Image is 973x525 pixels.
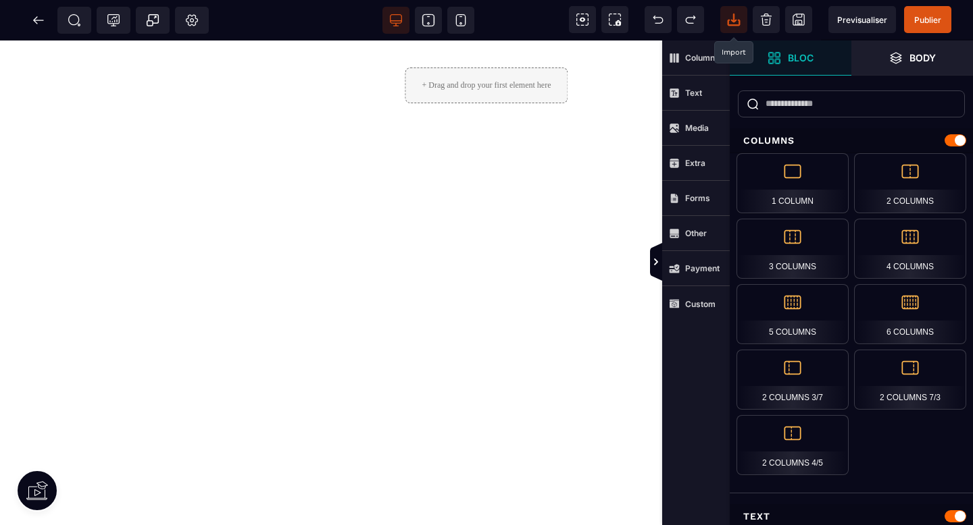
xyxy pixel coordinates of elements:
div: Columns [730,128,973,153]
span: Setting Body [185,13,199,27]
span: Screenshot [601,6,628,33]
strong: Text [685,88,702,98]
span: Previsualiser [837,15,887,25]
span: Preview [828,6,896,33]
strong: Custom [685,299,716,309]
div: 2 Columns [854,153,966,213]
span: Tracking [107,13,120,27]
div: 2 Columns 7/3 [854,350,966,410]
span: Open Blocks [730,40,851,76]
div: 1 Column [737,153,849,213]
strong: Body [909,53,936,63]
div: 6 Columns [854,284,966,344]
div: + Drag and drop your first element here [405,27,568,63]
strong: Payment [685,263,720,273]
strong: Media [685,123,709,133]
div: 3 Columns [737,219,849,279]
span: View components [569,6,596,33]
strong: Forms [685,193,710,203]
span: Popup [146,13,159,27]
div: 4 Columns [854,219,966,279]
div: 5 Columns [737,284,849,344]
strong: Other [685,228,707,238]
span: Publier [914,15,941,25]
span: SEO [68,13,81,27]
span: Open Layer Manager [851,40,973,76]
strong: Extra [685,158,705,168]
div: 2 Columns 4/5 [737,415,849,475]
strong: Columns [685,53,720,63]
div: 2 Columns 3/7 [737,350,849,410]
strong: Bloc [788,53,814,63]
